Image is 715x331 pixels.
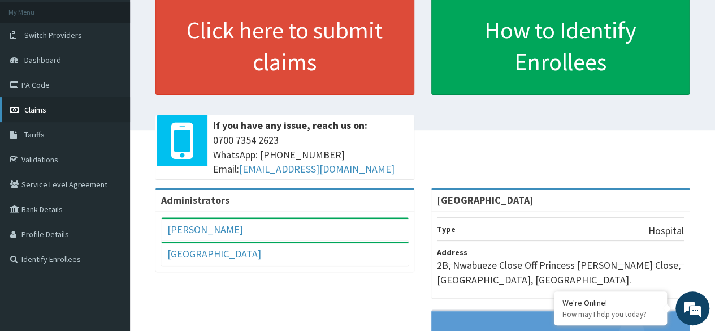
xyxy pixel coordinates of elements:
span: 0700 7354 2623 WhatsApp: [PHONE_NUMBER] Email: [213,133,409,177]
b: If you have any issue, reach us on: [213,119,367,132]
p: 2B, Nwabueze Close Off Princess [PERSON_NAME] Close, [GEOGRAPHIC_DATA], [GEOGRAPHIC_DATA]. [437,258,684,287]
span: Tariffs [24,130,45,140]
b: Administrators [161,194,229,207]
a: [EMAIL_ADDRESS][DOMAIN_NAME] [239,162,395,175]
b: Address [437,247,467,257]
p: How may I help you today? [562,309,658,319]
strong: [GEOGRAPHIC_DATA] [437,194,534,207]
span: Claims [24,105,46,115]
span: Dashboard [24,55,61,65]
span: Switch Providers [24,30,82,40]
b: Type [437,224,456,234]
a: [GEOGRAPHIC_DATA] [167,247,261,260]
a: [PERSON_NAME] [167,223,243,236]
p: Hospital [648,223,684,238]
div: We're Online! [562,298,658,308]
